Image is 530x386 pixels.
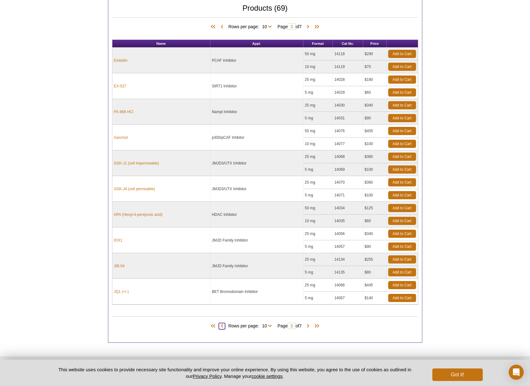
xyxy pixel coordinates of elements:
td: $340 [363,99,387,112]
span: First Page [209,323,219,329]
td: $340 [363,227,387,240]
td: Nampt Inhibitor [210,99,303,125]
td: $255 [363,253,387,266]
td: $70 [363,60,387,73]
a: Garcinol [114,135,128,140]
a: Add to Cart [388,217,416,225]
td: $290 [363,48,387,60]
a: Add to Cart [388,114,416,122]
td: 5 mg [303,163,333,176]
a: Privacy Policy [193,373,221,379]
td: 5 mg [303,240,333,253]
td: 14069 [333,163,363,176]
td: 25 mg [303,279,333,292]
td: $140 [363,292,387,305]
a: Add to Cart [388,76,416,84]
td: 5 mg [303,292,333,305]
td: 5 mg [303,189,333,202]
td: 14134 [333,253,363,266]
td: 10 mg [303,215,333,227]
td: $60 [363,215,387,227]
td: 10 mg [303,60,333,73]
td: $180 [363,73,387,86]
span: Page of [274,23,305,30]
td: 5 mg [303,86,333,99]
td: JMJD Family Inhibitor [210,253,303,279]
td: 14068 [333,150,363,163]
td: $80 [363,266,387,279]
a: Add to Cart [388,191,416,199]
td: 14119 [333,60,363,73]
td: $100 [363,138,387,150]
td: JMJD3/UTX Inhibitor [210,176,303,202]
a: Add to Cart [388,178,416,186]
th: Cat No. [333,40,363,48]
a: Add to Cart [388,127,416,135]
td: 14028 [333,73,363,86]
span: Page of [274,323,305,329]
a: Add to Cart [388,165,416,174]
a: Add to Cart [388,243,416,251]
td: 14057 [333,240,363,253]
td: $90 [363,240,387,253]
td: 25 mg [303,253,333,266]
a: Add to Cart [388,268,416,276]
td: BET Bromodomain Inhibitor [210,279,303,305]
a: JIB-04 [114,263,125,269]
span: Next Page [305,323,311,329]
span: 7 [299,24,302,29]
td: 10 mg [303,138,333,150]
td: 50 mg [303,48,333,60]
a: IOX1 [114,237,122,243]
td: $125 [363,202,387,215]
a: EX-527 [114,83,126,89]
a: Add to Cart [388,63,416,71]
span: Rows per page: [228,322,274,329]
span: First Page [209,24,219,30]
td: 14118 [333,48,363,60]
td: 14034 [333,202,363,215]
td: SIRT1 Inhibitor [210,73,303,99]
td: 14071 [333,189,363,202]
td: $60 [363,86,387,99]
td: PCAF Inhibitor [210,48,303,73]
p: This website uses cookies to provide necessary site functionality and improve your online experie... [48,366,422,379]
td: 50 mg [303,125,333,138]
td: 14070 [333,176,363,189]
td: 14067 [333,292,363,305]
td: 50 mg [303,202,333,215]
span: Next Page [305,24,311,30]
a: GSK-J1 (cell impermeable) [114,160,159,166]
a: Add to Cart [388,50,416,58]
td: 14031 [333,112,363,125]
td: 14035 [333,215,363,227]
span: Previous Page [219,323,225,329]
td: 5 mg [303,266,333,279]
td: $100 [363,189,387,202]
td: 14029 [333,86,363,99]
th: Appl. [210,40,303,48]
a: Add to Cart [388,140,416,148]
a: Add to Cart [388,281,416,289]
a: JQ1 (+/-) [114,289,129,295]
a: Embelin [114,58,127,63]
td: 5 mg [303,112,333,125]
span: Previous Page [219,24,225,30]
td: 14066 [333,279,363,292]
th: Name [112,40,210,48]
a: Add to Cart [388,230,416,238]
th: Format [303,40,333,48]
td: 14076 [333,125,363,138]
td: 14030 [333,99,363,112]
td: $90 [363,112,387,125]
td: HDAC Inhibitor [210,202,303,227]
td: JMJD3/UTX Inhibitor [210,150,303,176]
span: Last Page [311,24,321,30]
td: 25 mg [303,150,333,163]
a: Add to Cart [388,101,416,109]
td: $405 [363,125,387,138]
span: Last Page [311,323,321,329]
td: JMJD Family Inhibitor [210,227,303,253]
td: 25 mg [303,99,333,112]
